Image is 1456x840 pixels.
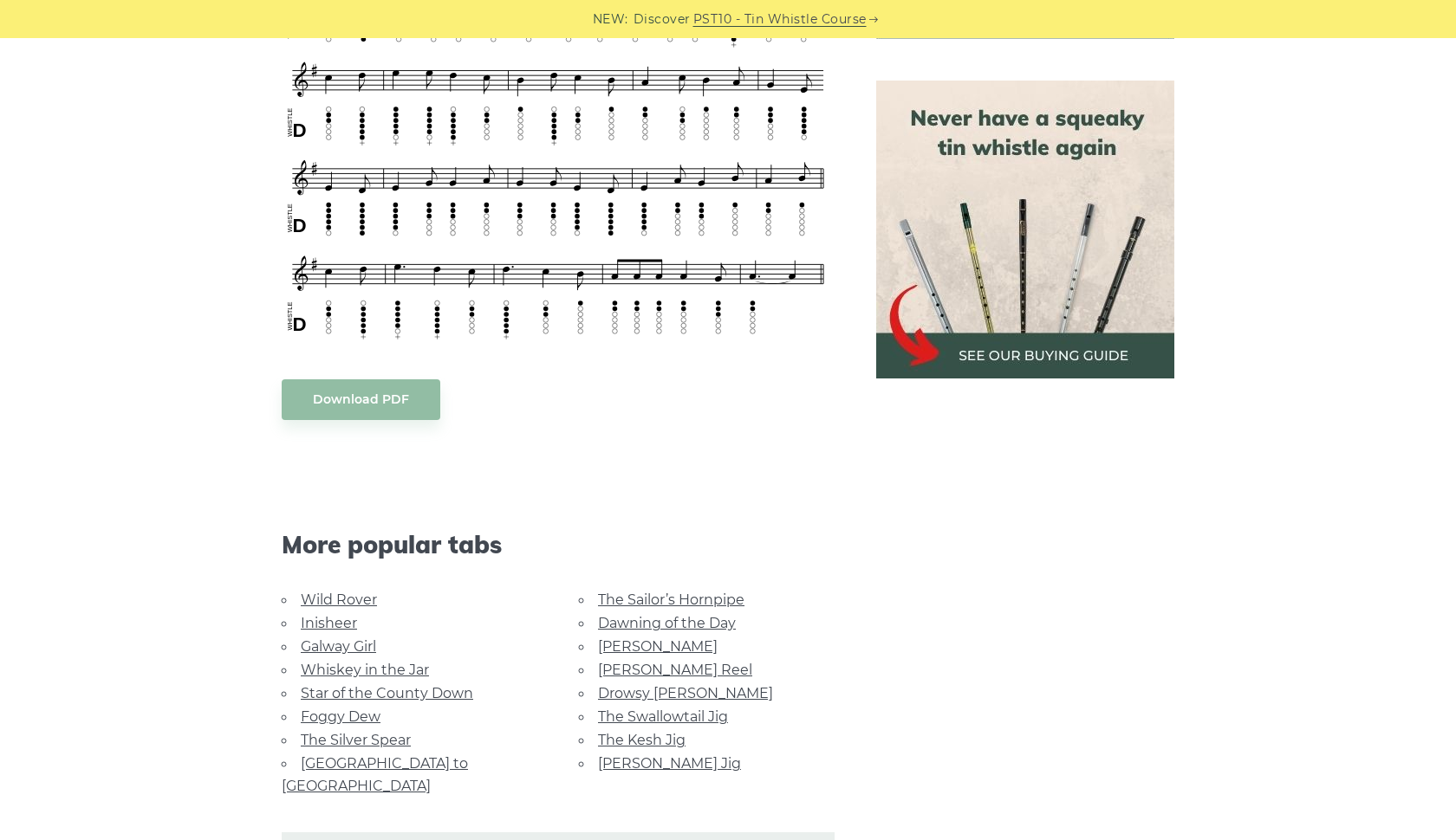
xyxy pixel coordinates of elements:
[301,685,473,701] a: Star of the County Down
[598,732,686,748] a: The Kesh Jig
[301,732,411,748] a: The Silver Spear
[301,591,377,608] a: Wild Rover
[598,638,718,655] a: [PERSON_NAME]
[593,10,628,29] span: NEW:
[301,708,380,725] a: Foggy Dew
[282,530,835,559] span: More popular tabs
[598,591,744,608] a: The Sailor’s Hornpipe
[301,615,357,631] a: Inisheer
[634,10,691,29] span: Discover
[598,615,736,631] a: Dawning of the Day
[301,638,376,655] a: Galway Girl
[282,755,468,794] a: [GEOGRAPHIC_DATA] to [GEOGRAPHIC_DATA]
[598,662,752,678] a: [PERSON_NAME] Reel
[282,379,440,420] a: Download PDF
[301,662,429,678] a: Whiskey in the Jar
[598,708,728,725] a: The Swallowtail Jig
[598,755,741,772] a: [PERSON_NAME] Jig
[693,10,867,29] a: PST10 - Tin Whistle Course
[876,81,1174,378] img: tin whistle buying guide
[598,685,773,701] a: Drowsy [PERSON_NAME]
